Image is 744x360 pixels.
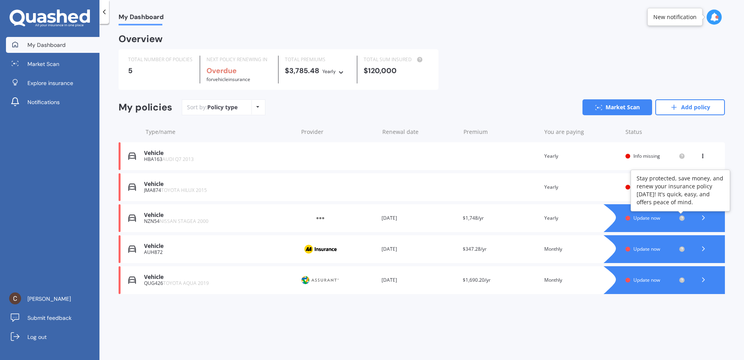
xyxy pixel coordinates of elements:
[206,76,250,83] span: for Vehicle insurance
[322,68,336,75] div: Yearly
[27,41,66,49] span: My Dashboard
[544,183,619,191] div: Yearly
[463,277,491,283] span: $1,690.20/yr
[27,295,71,303] span: [PERSON_NAME]
[6,56,99,72] a: Market Scan
[128,276,136,284] img: Vehicle
[464,128,538,136] div: Premium
[300,211,340,226] img: Other
[637,174,724,206] div: Stay protected, save money, and renew your insurance policy [DATE]! It's quick, easy, and offers ...
[27,60,59,68] span: Market Scan
[160,218,208,225] span: NISSAN STAGEA 2000
[544,214,619,222] div: Yearly
[128,214,136,222] img: Vehicle
[27,79,73,87] span: Explore insurance
[300,242,340,257] img: AA
[364,56,429,64] div: TOTAL SUM INSURED
[382,128,457,136] div: Renewal date
[119,35,163,43] div: Overview
[163,280,209,286] span: TOYOTA AQUA 2019
[144,243,294,250] div: Vehicle
[206,56,272,64] div: NEXT POLICY RENEWING IN
[119,13,164,24] span: My Dashboard
[633,277,660,283] span: Update now
[382,214,456,222] div: [DATE]
[633,215,660,221] span: Update now
[463,246,487,252] span: $347.28/yr
[144,281,294,286] div: QUG426
[285,67,350,75] div: $3,785.48
[301,128,376,136] div: Provider
[128,152,136,160] img: Vehicle
[655,99,725,115] a: Add policy
[27,314,72,322] span: Submit feedback
[144,274,294,281] div: Vehicle
[300,273,340,288] img: Protecta
[144,250,294,255] div: AUH872
[6,37,99,53] a: My Dashboard
[6,291,99,307] a: [PERSON_NAME]
[206,66,237,75] b: Overdue
[207,103,238,111] div: Policy type
[128,67,193,75] div: 5
[162,156,194,163] span: AUDI Q7 2013
[382,245,456,253] div: [DATE]
[653,13,697,21] div: New notification
[582,99,652,115] a: Market Scan
[9,292,21,304] img: ACg8ocKqTvQZAUygLVSEUEMfqNk4QHTc8e8b5-tyNpmNaugtPB_BTA=s96-c
[144,150,294,157] div: Vehicle
[128,245,136,253] img: Vehicle
[128,183,136,191] img: Vehicle
[6,75,99,91] a: Explore insurance
[544,245,619,253] div: Monthly
[633,153,660,159] span: Info missing
[161,187,207,194] span: TOYOTA HILUX 2015
[6,329,99,345] a: Log out
[144,219,294,224] div: NZN54
[544,128,619,136] div: You are paying
[6,94,99,110] a: Notifications
[146,128,295,136] div: Type/name
[144,181,294,188] div: Vehicle
[187,103,238,111] div: Sort by:
[27,98,60,106] span: Notifications
[144,157,294,162] div: HBA163
[128,56,193,64] div: TOTAL NUMBER OF POLICIES
[633,246,660,252] span: Update now
[625,128,685,136] div: Status
[544,276,619,284] div: Monthly
[382,276,456,284] div: [DATE]
[144,212,294,219] div: Vehicle
[6,310,99,326] a: Submit feedback
[27,333,47,341] span: Log out
[119,102,172,113] div: My policies
[364,67,429,75] div: $120,000
[544,152,619,160] div: Yearly
[285,56,350,64] div: TOTAL PREMIUMS
[144,188,294,193] div: JMA874
[463,215,484,221] span: $1,748/yr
